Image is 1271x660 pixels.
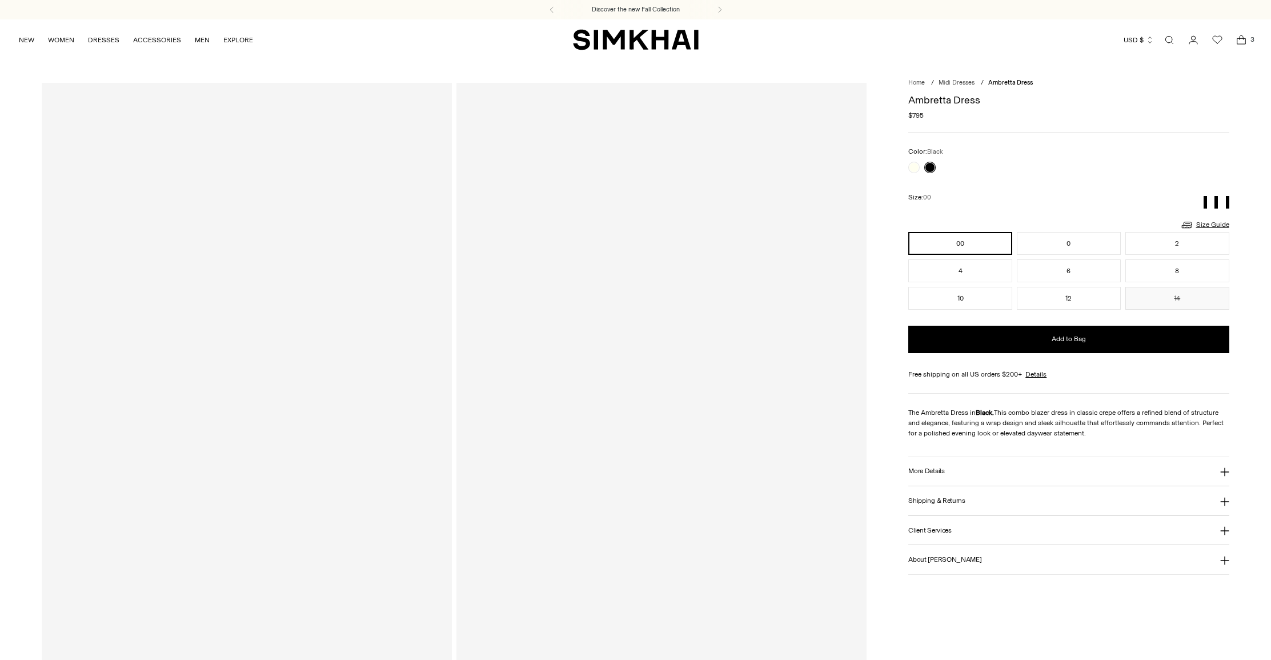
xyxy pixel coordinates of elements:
[1125,259,1229,282] button: 8
[1017,259,1121,282] button: 6
[981,78,984,88] div: /
[908,467,944,475] h3: More Details
[908,457,1229,486] button: More Details
[195,27,210,53] a: MEN
[1017,287,1121,310] button: 12
[908,79,925,86] a: Home
[592,5,680,14] a: Discover the new Fall Collection
[908,497,965,505] h3: Shipping & Returns
[48,27,74,53] a: WOMEN
[223,27,253,53] a: EXPLORE
[939,79,975,86] a: Midi Dresses
[1124,27,1154,53] button: USD $
[908,516,1229,545] button: Client Services
[908,78,1229,88] nav: breadcrumbs
[908,556,981,563] h3: About [PERSON_NAME]
[976,409,994,417] strong: Black.
[908,326,1229,353] button: Add to Bag
[88,27,119,53] a: DRESSES
[988,79,1033,86] span: Ambretta Dress
[19,27,34,53] a: NEW
[908,110,924,121] span: $795
[908,259,1012,282] button: 4
[1125,287,1229,310] button: 14
[1125,232,1229,255] button: 2
[923,194,931,201] span: 00
[133,27,181,53] a: ACCESSORIES
[1182,29,1205,51] a: Go to the account page
[931,78,934,88] div: /
[908,545,1229,574] button: About [PERSON_NAME]
[908,486,1229,515] button: Shipping & Returns
[908,95,1229,105] h1: Ambretta Dress
[1052,334,1086,344] span: Add to Bag
[908,192,931,203] label: Size:
[1230,29,1253,51] a: Open cart modal
[1017,232,1121,255] button: 0
[908,369,1229,379] div: Free shipping on all US orders $200+
[1158,29,1181,51] a: Open search modal
[1206,29,1229,51] a: Wishlist
[908,527,952,534] h3: Client Services
[573,29,699,51] a: SIMKHAI
[908,232,1012,255] button: 00
[927,148,943,155] span: Black
[1180,218,1229,232] a: Size Guide
[1247,34,1257,45] span: 3
[908,146,943,157] label: Color:
[1025,369,1047,379] a: Details
[908,287,1012,310] button: 10
[908,407,1229,438] p: The Ambretta Dress in This combo blazer dress in classic crepe offers a refined blend of structur...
